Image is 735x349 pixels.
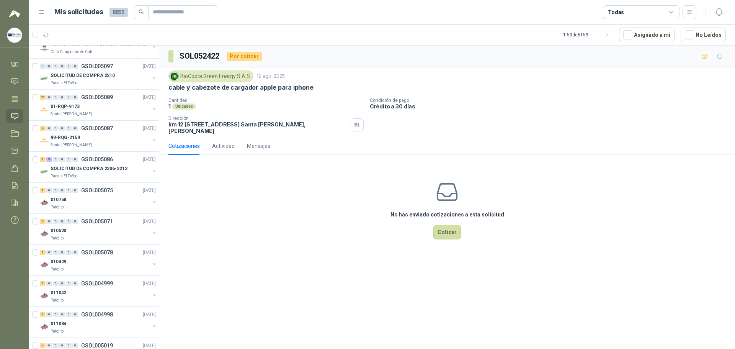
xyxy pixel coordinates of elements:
[40,157,46,162] div: 1
[143,187,156,194] p: [DATE]
[81,188,113,193] p: GSOL005075
[40,43,49,52] img: Company Logo
[433,225,461,239] button: Cotizar
[66,250,72,255] div: 0
[53,281,59,286] div: 0
[53,95,59,100] div: 0
[53,312,59,317] div: 0
[168,103,171,110] p: 1
[66,312,72,317] div: 0
[170,72,178,80] img: Company Logo
[143,125,156,132] p: [DATE]
[72,126,78,131] div: 0
[46,188,52,193] div: 0
[81,95,113,100] p: GSOL005089
[72,343,78,348] div: 0
[46,64,52,69] div: 0
[168,98,364,103] p: Cantidad
[247,142,270,150] div: Mensajes
[109,8,128,17] span: 8855
[51,204,64,210] p: Patojito
[66,126,72,131] div: 0
[256,73,285,80] p: 19 ago, 2025
[59,343,65,348] div: 0
[168,121,348,134] p: km 12 [STREET_ADDRESS] Santa [PERSON_NAME] , [PERSON_NAME]
[40,167,49,176] img: Company Logo
[81,157,113,162] p: GSOL005086
[168,142,200,150] div: Cotizaciones
[53,64,59,69] div: 0
[53,343,59,348] div: 0
[143,218,156,225] p: [DATE]
[40,343,46,348] div: 4
[46,126,52,131] div: 0
[51,49,92,55] p: Club Campestre de Cali
[51,173,78,179] p: Panela El Trébol
[72,281,78,286] div: 0
[51,266,64,272] p: Patojito
[143,249,156,256] p: [DATE]
[40,198,49,207] img: Company Logo
[180,50,220,62] h3: SOL052422
[143,156,156,163] p: [DATE]
[81,250,113,255] p: GSOL005078
[46,312,52,317] div: 0
[143,63,156,70] p: [DATE]
[40,62,157,86] a: 0 0 0 0 0 0 GSOL005097[DATE] Company LogoSOLICITUD DE COMPRA 2210Panela El Trébol
[53,250,59,255] div: 0
[40,260,49,269] img: Company Logo
[51,258,66,265] p: 010429
[40,95,46,100] div: 27
[51,80,78,86] p: Panela El Trébol
[46,281,52,286] div: 0
[59,157,65,162] div: 0
[168,84,314,92] p: cable y cabezote de cargador apple para iphone
[51,142,92,148] p: Santa [PERSON_NAME]
[51,72,115,79] p: SOLICITUD DE COMPRA 2210
[46,157,52,162] div: 5
[46,343,52,348] div: 0
[51,227,66,234] p: 010520
[81,312,113,317] p: GSOL004998
[81,64,113,69] p: GSOL005097
[370,98,732,103] p: Condición de pago
[72,188,78,193] div: 0
[59,250,65,255] div: 0
[40,105,49,114] img: Company Logo
[227,52,262,61] div: Por cotizar
[40,155,157,179] a: 1 5 0 0 0 0 GSOL005086[DATE] Company LogoSOLICITUD DE COMPRA 2206-2212Panela El Trébol
[51,320,66,328] p: 011084
[53,219,59,224] div: 0
[46,95,52,100] div: 0
[72,157,78,162] div: 0
[51,134,80,141] p: 99-RQG-2159
[40,136,49,145] img: Company Logo
[370,103,732,110] p: Crédito a 30 días
[40,281,46,286] div: 1
[40,93,157,117] a: 27 0 0 0 0 0 GSOL005089[DATE] Company Logo01-RQP-9173Santa [PERSON_NAME]
[53,188,59,193] div: 0
[59,281,65,286] div: 0
[563,29,613,41] div: 1 - 50 de 6159
[40,279,157,303] a: 1 0 0 0 0 0 GSOL004999[DATE] Company Logo011042Patojito
[143,311,156,318] p: [DATE]
[66,281,72,286] div: 0
[51,297,64,303] p: Patojito
[72,219,78,224] div: 0
[81,219,113,224] p: GSOL005071
[66,95,72,100] div: 0
[40,126,46,131] div: 4
[9,9,20,18] img: Logo peakr
[143,280,156,287] p: [DATE]
[40,229,49,238] img: Company Logo
[40,250,46,255] div: 1
[51,235,64,241] p: Patojito
[168,116,348,121] p: Dirección
[53,126,59,131] div: 0
[40,217,157,241] a: 2 0 0 0 0 0 GSOL005071[DATE] Company Logo010520Patojito
[619,28,675,42] button: Asignado a mi
[681,28,726,42] button: No Leídos
[40,312,46,317] div: 1
[40,248,157,272] a: 1 0 0 0 0 0 GSOL005078[DATE] Company Logo010429Patojito
[168,70,253,82] div: BioCosta Green Energy S.A.S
